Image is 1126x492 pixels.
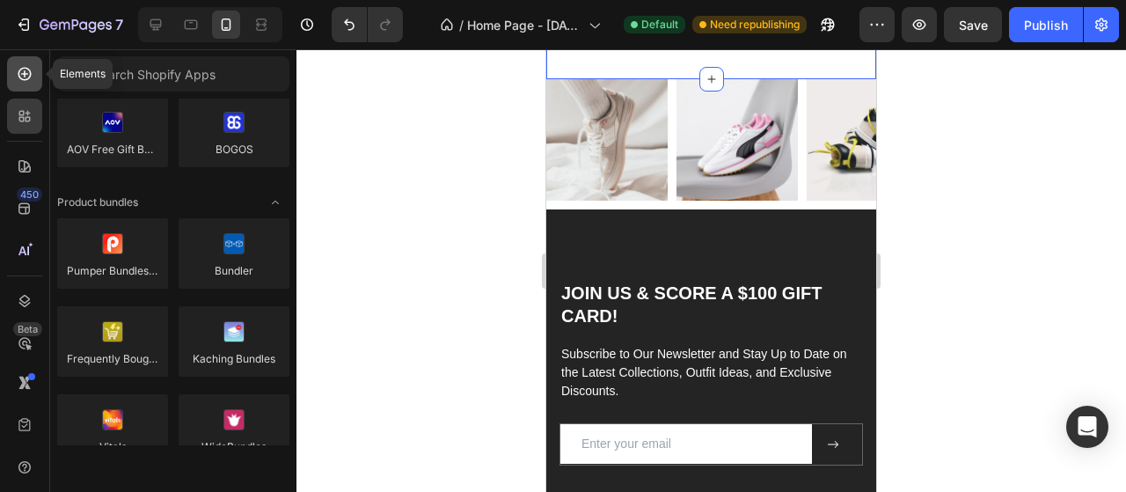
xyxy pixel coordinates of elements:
span: Need republishing [710,17,800,33]
div: 450 [17,187,42,202]
div: Undo/Redo [332,7,403,42]
span: / [459,16,464,34]
iframe: Design area [546,49,876,492]
input: Enter your email [14,375,266,415]
div: Open Intercom Messenger [1066,406,1108,448]
span: Default [641,17,678,33]
p: Subscribe to Our Newsletter and Stay Up to Date on the Latest Collections, Outfit Ideas, and Excl... [15,296,315,351]
p: JOIN US & SCORE A $100 GIFT CARD! [15,232,315,278]
input: Search Shopify Apps [57,56,289,92]
span: Save [959,18,988,33]
button: 7 [7,7,131,42]
div: Beta [13,322,42,336]
span: Home Page - [DATE] 13:35:56 [467,16,581,34]
button: Publish [1009,7,1083,42]
p: 7 [115,14,123,35]
img: Alt Image [260,30,382,151]
span: Product bundles [57,195,138,210]
span: Toggle open [261,188,289,217]
button: Save [944,7,1002,42]
div: Publish [1024,16,1068,34]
